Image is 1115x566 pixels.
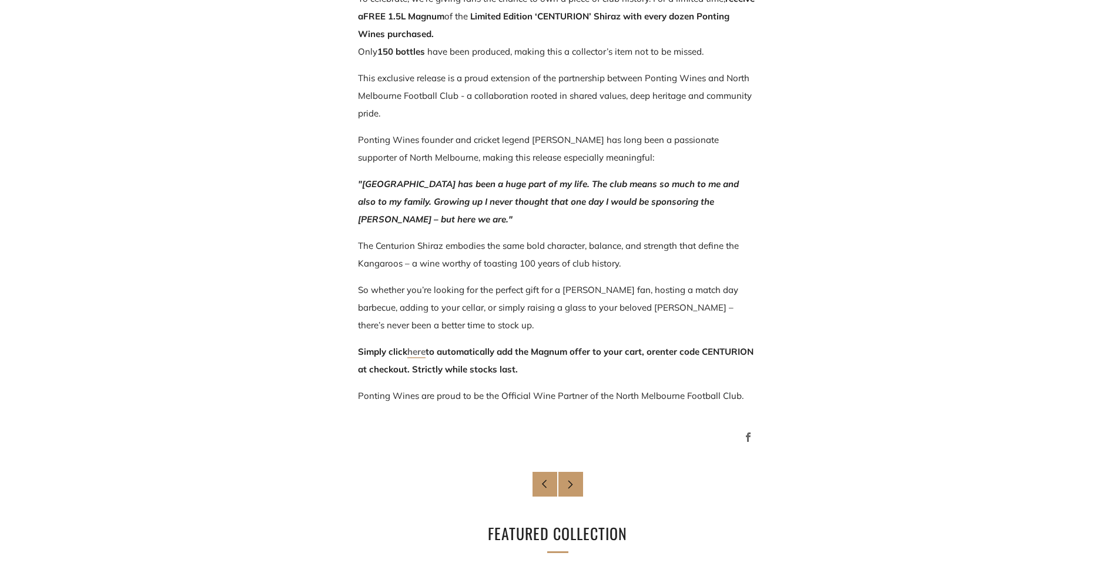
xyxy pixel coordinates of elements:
[358,390,744,401] span: Ponting Wines are proud to be the Official Wine Partner of the North Melbourne Football Club.
[358,46,377,57] span: Only
[407,346,426,358] a: here
[363,11,444,22] strong: FREE 1.5L Magnum
[358,72,752,119] span: This exclusive release is a proud extension of the partnership between Ponting Wines and North Me...
[358,240,739,269] span: The Centurion Shiraz embodies the same bold character, balance, and strength that define the Kang...
[358,346,655,358] span: Simply click to automatically add the Magnum offer to your cart, or
[358,284,738,331] span: So whether you’re looking for the perfect gift for a [PERSON_NAME] fan, hosting a match day barbe...
[470,11,537,22] strong: Limited Edition ‘
[358,134,719,163] span: Ponting Wines founder and cricket legend [PERSON_NAME] has long been a passionate supporter of No...
[425,46,704,57] span: have been produced, making this a collector’s item not to be missed.
[444,11,468,22] span: of the
[364,521,752,546] h2: Featured collection
[377,46,425,57] strong: 150 bottles
[407,364,518,375] span: . Strictly while stocks last.
[358,11,729,39] strong: CENTURION’ Shiraz with every dozen Ponting Wines purchased.
[358,178,739,225] em: "[GEOGRAPHIC_DATA] has been a huge part of my life. The club means so much to me and also to my f...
